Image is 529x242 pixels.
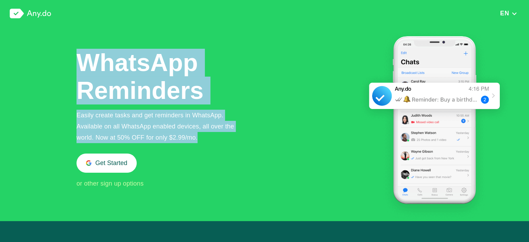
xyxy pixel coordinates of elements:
img: logo [10,9,51,18]
div: Easily create tasks and get reminders in WhatsApp. Available on all WhatsApp enabled devices, all... [77,110,246,143]
img: WhatsApp Tasks & Reminders [360,27,509,221]
h1: WhatsApp Reminders [77,49,205,104]
span: EN [500,10,509,17]
button: Get Started [77,154,137,173]
img: down [511,11,517,16]
button: EN [498,9,519,17]
span: or other sign up options [77,180,144,187]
